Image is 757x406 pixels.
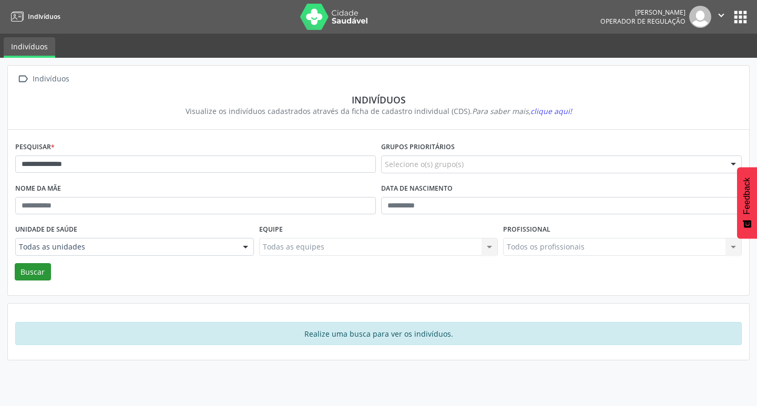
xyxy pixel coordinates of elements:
[385,159,464,170] span: Selecione o(s) grupo(s)
[15,71,71,87] a:  Indivíduos
[19,242,232,252] span: Todas as unidades
[28,12,60,21] span: Indivíduos
[259,222,283,238] label: Equipe
[715,9,727,21] i: 
[15,222,77,238] label: Unidade de saúde
[737,167,757,238] button: Feedback - Mostrar pesquisa
[600,8,686,17] div: [PERSON_NAME]
[503,222,550,238] label: Profissional
[711,6,731,28] button: 
[15,263,51,281] button: Buscar
[381,139,455,155] label: Grupos prioritários
[15,71,30,87] i: 
[23,106,734,117] div: Visualize os indivíduos cadastrados através da ficha de cadastro individual (CDS).
[4,37,55,58] a: Indivíduos
[689,6,711,28] img: img
[15,322,742,345] div: Realize uma busca para ver os indivíduos.
[742,178,752,214] span: Feedback
[30,71,71,87] div: Indivíduos
[381,181,453,197] label: Data de nascimento
[530,106,572,116] span: clique aqui!
[23,94,734,106] div: Indivíduos
[15,181,61,197] label: Nome da mãe
[15,139,55,155] label: Pesquisar
[600,17,686,26] span: Operador de regulação
[472,106,572,116] i: Para saber mais,
[7,8,60,25] a: Indivíduos
[731,8,750,26] button: apps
